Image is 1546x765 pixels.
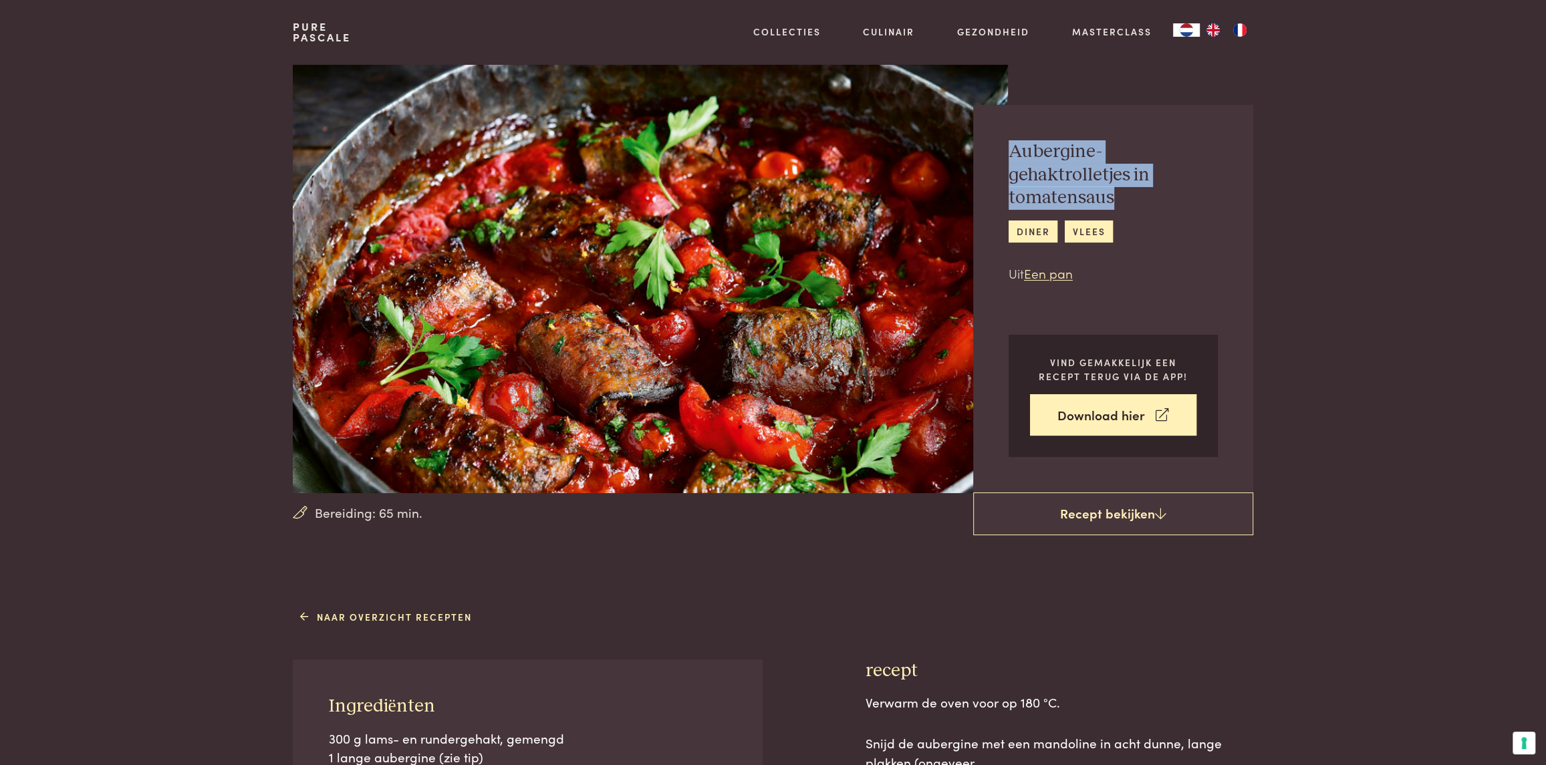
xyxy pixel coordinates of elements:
a: PurePascale [293,21,351,43]
p: Vind gemakkelijk een recept terug via de app! [1030,355,1196,383]
a: Gezondheid [957,25,1029,39]
a: Culinair [863,25,914,39]
span: Verwarm de oven voor op 180 °C. [866,693,1060,711]
button: Uw voorkeuren voor toestemming voor trackingtechnologieën [1513,732,1535,754]
ul: Language list [1200,23,1253,37]
a: NL [1173,23,1200,37]
a: Masterclass [1072,25,1152,39]
a: FR [1227,23,1253,37]
aside: Language selected: Nederlands [1173,23,1253,37]
h3: recept [866,659,1253,683]
a: diner [1009,220,1057,243]
div: Language [1173,23,1200,37]
p: Uit [1009,264,1218,283]
a: EN [1200,23,1227,37]
a: Recept bekijken [973,492,1253,535]
span: Ingrediënten [329,697,435,716]
img: Aubergine-gehaktrolletjes in tomatensaus [293,64,1007,493]
a: vlees [1065,220,1113,243]
a: Een pan [1024,264,1073,282]
a: Collecties [753,25,821,39]
a: Naar overzicht recepten [300,610,472,624]
span: Bereiding: 65 min. [315,503,422,522]
h2: Aubergine-gehaktrolletjes in tomatensaus [1009,140,1218,210]
span: 300 g lams- en rundergehakt, gemengd [329,729,564,747]
a: Download hier [1030,394,1196,436]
